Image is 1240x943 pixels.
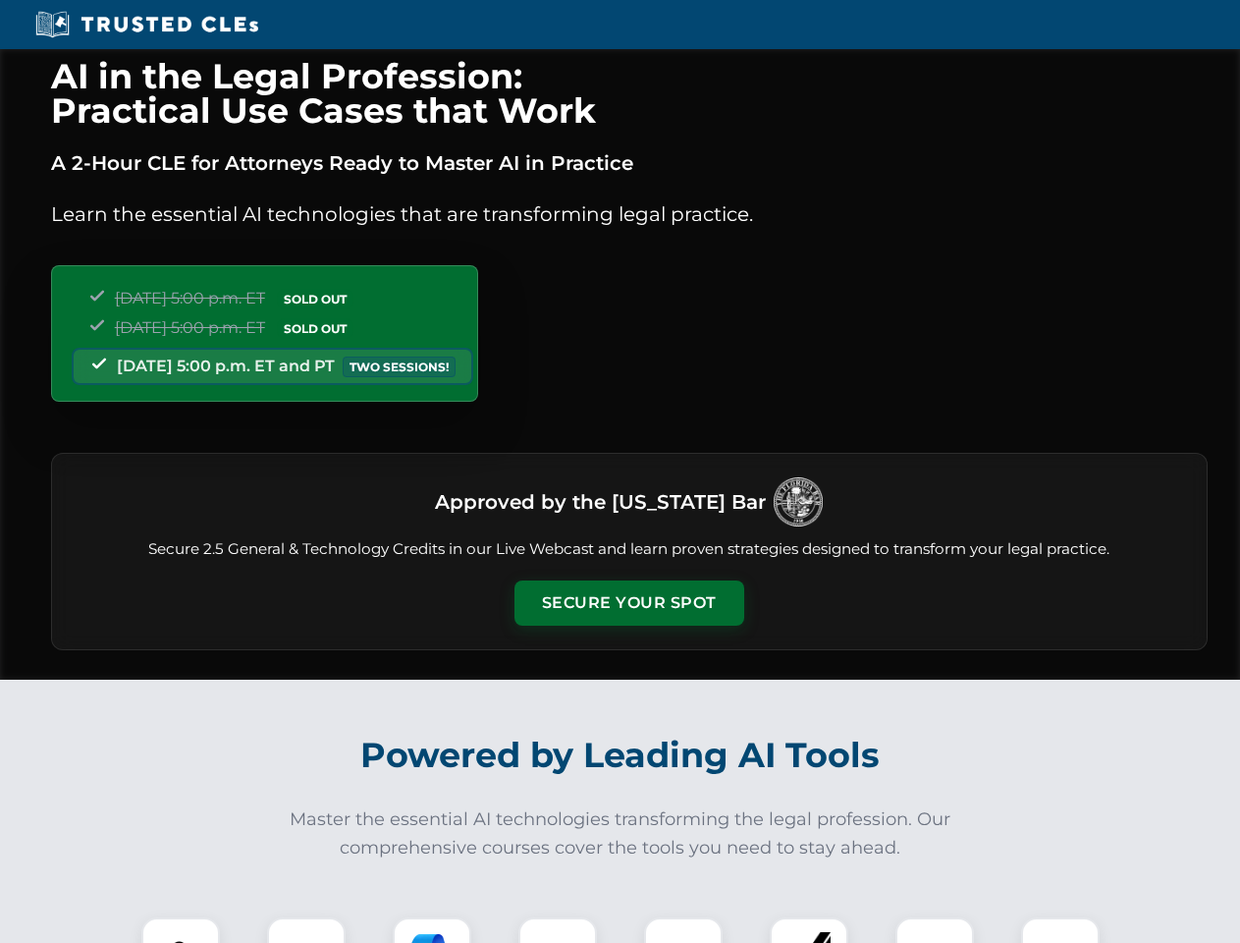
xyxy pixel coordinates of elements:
span: [DATE] 5:00 p.m. ET [115,289,265,307]
h1: AI in the Legal Profession: Practical Use Cases that Work [51,59,1208,128]
p: Learn the essential AI technologies that are transforming legal practice. [51,198,1208,230]
p: Master the essential AI technologies transforming the legal profession. Our comprehensive courses... [277,805,964,862]
span: SOLD OUT [277,289,353,309]
span: [DATE] 5:00 p.m. ET [115,318,265,337]
span: SOLD OUT [277,318,353,339]
h3: Approved by the [US_STATE] Bar [435,484,766,520]
p: Secure 2.5 General & Technology Credits in our Live Webcast and learn proven strategies designed ... [76,538,1183,561]
img: Logo [774,477,823,527]
p: A 2-Hour CLE for Attorneys Ready to Master AI in Practice [51,147,1208,179]
img: Trusted CLEs [29,10,264,39]
button: Secure Your Spot [514,581,744,626]
h2: Powered by Leading AI Tools [77,721,1164,790]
